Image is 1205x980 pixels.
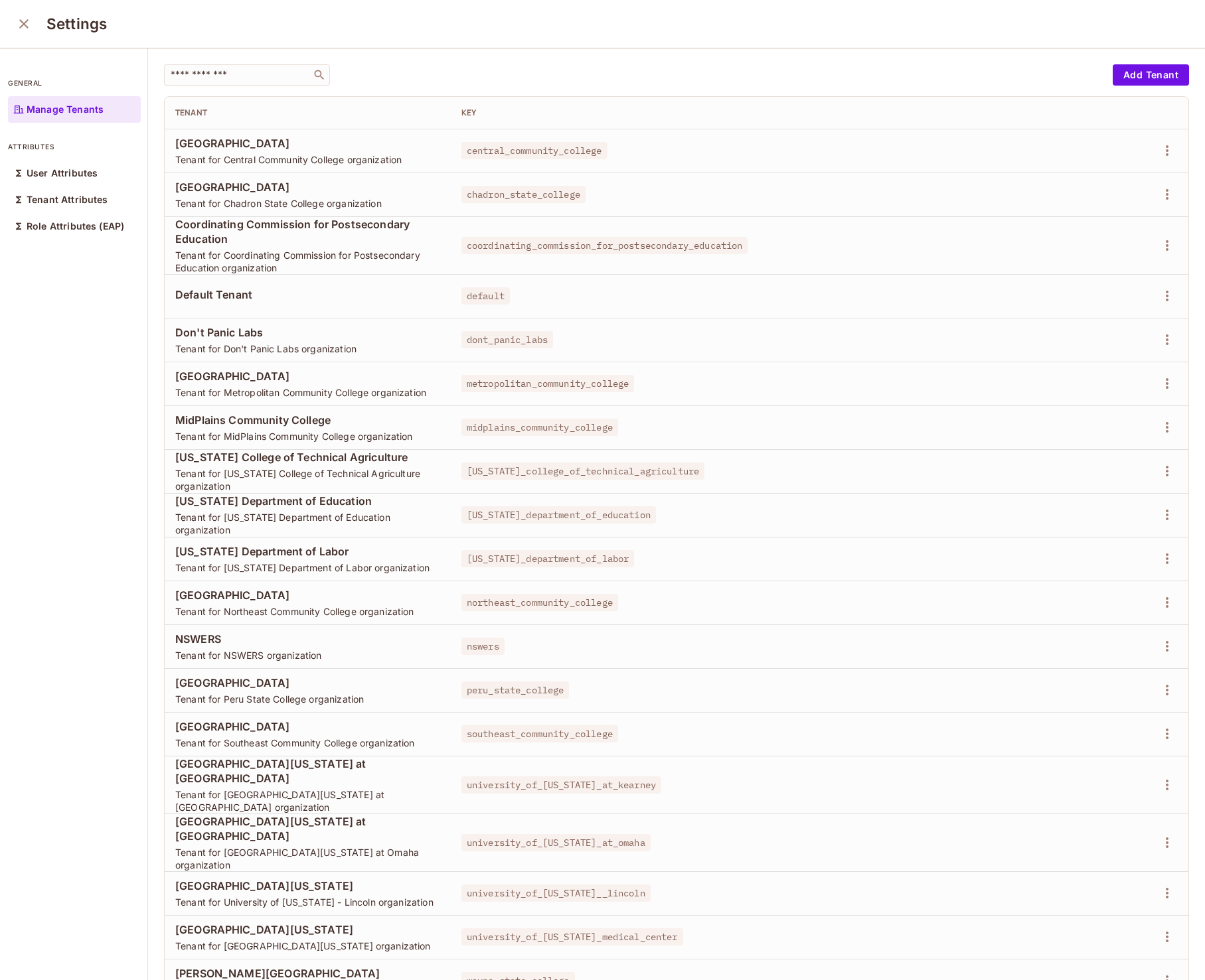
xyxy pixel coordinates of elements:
[175,249,440,274] span: Tenant for Coordinating Commission for Postsecondary Education organization
[175,369,440,384] span: [GEOGRAPHIC_DATA]
[461,776,661,794] span: university_of_[US_STATE]_at_kearney
[175,153,440,166] span: Tenant for Central Community College organization
[461,506,656,524] span: [US_STATE]_department_of_education
[461,186,586,203] span: chadron_state_college
[175,467,440,492] span: Tenant for [US_STATE] College of Technical Agriculture organization
[175,494,440,508] span: [US_STATE] Department of Education
[461,928,683,945] span: university_of_[US_STATE]_medical_center
[461,375,635,392] span: metropolitan_community_college
[46,15,107,33] h3: Settings
[461,681,570,699] span: peru_state_college
[1113,64,1189,86] button: Add Tenant
[461,594,618,611] span: northeast_community_college
[175,632,440,646] span: NSWERS
[175,450,440,464] span: [US_STATE] College of Technical Agriculture
[27,194,108,205] p: Tenant Attributes
[461,287,510,305] span: default
[175,544,440,559] span: [US_STATE] Department of Labor
[175,940,440,952] span: Tenant for [GEOGRAPHIC_DATA][US_STATE] organization
[461,419,618,436] span: midplains_community_college
[175,511,440,536] span: Tenant for [US_STATE] Department of Education organization
[175,605,440,618] span: Tenant for Northeast Community College organization
[461,462,704,480] span: [US_STATE]_college_of_technical_agriculture
[175,342,440,355] span: Tenant for Don't Panic Labs organization
[8,141,141,152] p: attributes
[461,725,618,742] span: southeast_community_college
[175,675,440,690] span: [GEOGRAPHIC_DATA]
[175,386,440,399] span: Tenant for Metropolitan Community College organization
[27,104,104,115] p: Manage Tenants
[175,736,440,749] span: Tenant for Southeast Community College organization
[27,221,124,232] p: Role Attributes (EAP)
[175,561,440,574] span: Tenant for [US_STATE] Department of Labor organization
[175,136,440,151] span: [GEOGRAPHIC_DATA]
[175,325,440,340] span: Don't Panic Labs
[175,430,440,443] span: Tenant for MidPlains Community College organization
[461,331,553,348] span: dont_panic_labs
[175,922,440,937] span: [GEOGRAPHIC_DATA][US_STATE]
[175,588,440,602] span: [GEOGRAPHIC_DATA]
[175,287,440,302] span: Default Tenant
[175,649,440,662] span: Tenant for NSWERS organization
[461,107,1088,118] div: Key
[175,217,440,246] span: Coordinating Commission for Postsecondary Education
[175,756,440,786] span: [GEOGRAPHIC_DATA][US_STATE] at [GEOGRAPHIC_DATA]
[461,834,651,851] span: university_of_[US_STATE]_at_omaha
[175,878,440,893] span: [GEOGRAPHIC_DATA][US_STATE]
[175,719,440,734] span: [GEOGRAPHIC_DATA]
[461,237,748,254] span: coordinating_commission_for_postsecondary_education
[27,168,98,178] p: User Attributes
[461,142,607,159] span: central_community_college
[175,896,440,908] span: Tenant for University of [US_STATE] - Lincoln organization
[461,550,635,567] span: [US_STATE]_department_of_labor
[175,693,440,705] span: Tenant for Peru State College organization
[175,814,440,843] span: [GEOGRAPHIC_DATA][US_STATE] at [GEOGRAPHIC_DATA]
[175,788,440,813] span: Tenant for [GEOGRAPHIC_DATA][US_STATE] at [GEOGRAPHIC_DATA] organization
[175,180,440,194] span: [GEOGRAPHIC_DATA]
[175,197,440,210] span: Tenant for Chadron State College organization
[175,846,440,871] span: Tenant for [GEOGRAPHIC_DATA][US_STATE] at Omaha organization
[175,413,440,427] span: MidPlains Community College
[461,884,651,902] span: university_of_[US_STATE]__lincoln
[8,78,141,88] p: general
[461,638,505,655] span: nswers
[175,107,440,118] div: Tenant
[11,11,37,37] button: close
